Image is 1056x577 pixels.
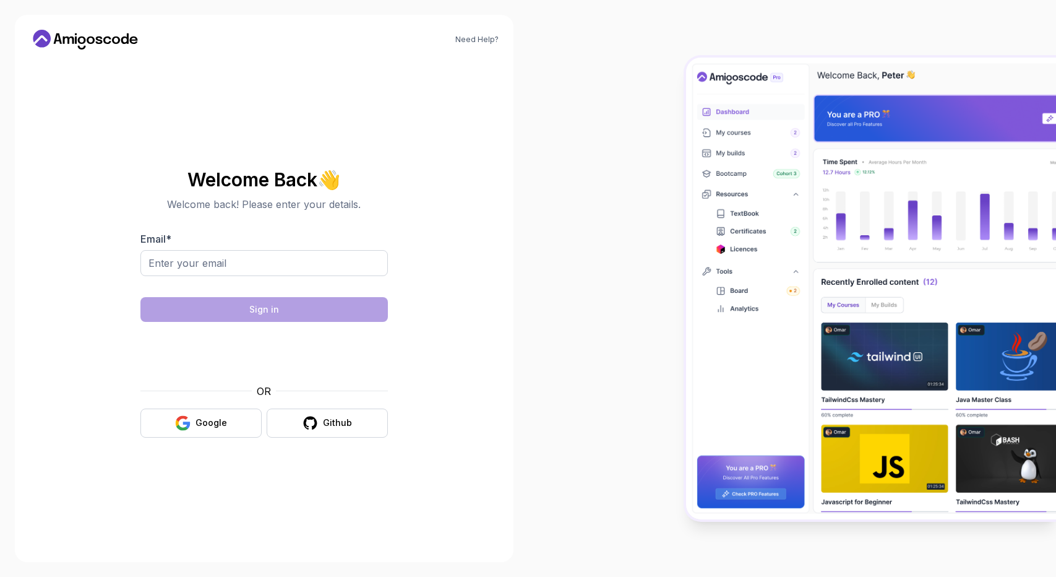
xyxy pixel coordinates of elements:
a: Need Help? [455,35,499,45]
h2: Welcome Back [140,170,388,189]
div: Sign in [249,303,279,316]
button: Sign in [140,297,388,322]
div: Google [195,417,227,429]
button: Google [140,409,262,438]
div: Github [323,417,352,429]
label: Email * [140,233,171,245]
img: Amigoscode Dashboard [686,58,1056,519]
iframe: Widget containing checkbox for hCaptcha security challenge [171,329,358,376]
a: Home link [30,30,141,50]
input: Enter your email [140,250,388,276]
p: Welcome back! Please enter your details. [140,197,388,212]
span: 👋 [317,168,342,191]
button: Github [267,409,388,438]
p: OR [257,384,271,399]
